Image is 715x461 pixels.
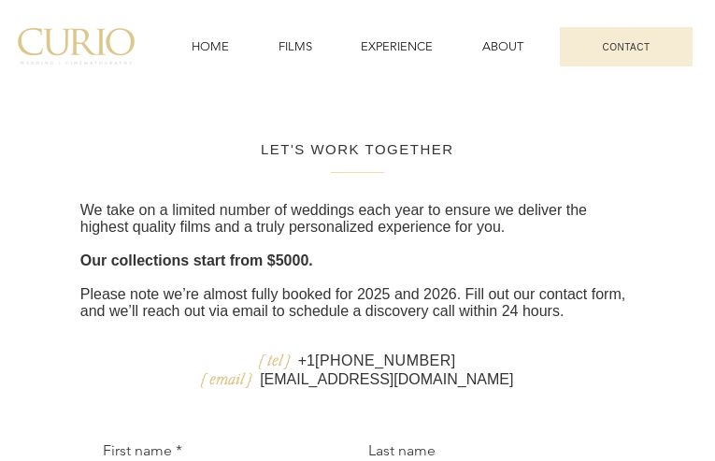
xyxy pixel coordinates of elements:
span: EXPERIENCE [361,38,433,55]
a: [EMAIL_ADDRESS][DOMAIN_NAME] [260,371,513,387]
a: +1[PHONE_NUMBER] [298,353,456,368]
a: HOME [171,29,250,65]
span: [PHONE_NUMBER] [315,353,456,368]
span: Our collections start from $5000. [80,252,313,268]
nav: Site [171,29,544,65]
a: FILMS [257,29,333,65]
span: { tel } [259,351,291,368]
span: LET'S WORK TOGETHER [261,141,454,157]
a: CONTACT [560,27,693,66]
label: Last name [368,441,436,460]
img: C_Logo.png [18,28,135,65]
span: We take on a limited number of weddings each year to ensure we deliver the highest quality films ... [80,202,587,235]
span: CONTACT [602,42,650,52]
span: ABOUT [482,38,523,55]
span: Please note we’re almost fully booked for 2025 and 2026. Fill out our contact form, and we’ll rea... [80,286,625,319]
a: EXPERIENCE [340,29,454,65]
label: First name [103,441,182,460]
span: { email } [201,369,252,387]
a: ABOUT [462,29,545,65]
span: FILMS [279,38,312,55]
span: HOME [192,38,229,55]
